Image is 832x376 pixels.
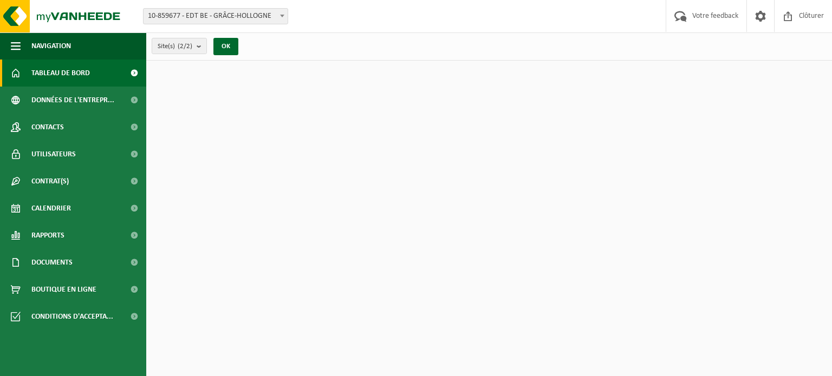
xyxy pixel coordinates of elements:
span: Contacts [31,114,64,141]
span: Données de l'entrepr... [31,87,114,114]
span: Rapports [31,222,64,249]
span: Navigation [31,32,71,60]
count: (2/2) [178,43,192,50]
span: Utilisateurs [31,141,76,168]
span: Site(s) [158,38,192,55]
span: Conditions d'accepta... [31,303,113,330]
button: Site(s)(2/2) [152,38,207,54]
span: Contrat(s) [31,168,69,195]
button: OK [213,38,238,55]
span: Documents [31,249,73,276]
span: 10-859677 - EDT BE - GRÂCE-HOLLOGNE [143,8,288,24]
span: Boutique en ligne [31,276,96,303]
span: 10-859677 - EDT BE - GRÂCE-HOLLOGNE [144,9,288,24]
span: Calendrier [31,195,71,222]
span: Tableau de bord [31,60,90,87]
